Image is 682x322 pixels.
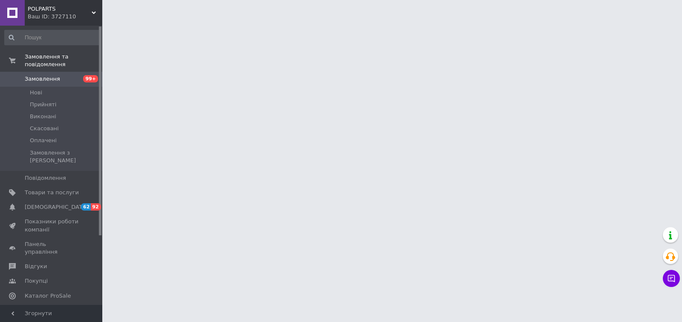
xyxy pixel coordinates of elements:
[25,263,47,270] span: Відгуки
[30,101,56,108] span: Прийняті
[25,277,48,285] span: Покупці
[25,53,102,68] span: Замовлення та повідомлення
[25,174,66,182] span: Повідомлення
[91,203,101,211] span: 92
[25,292,71,300] span: Каталог ProSale
[663,270,680,287] button: Чат з покупцем
[30,125,59,132] span: Скасовані
[28,5,92,13] span: POLPARTS
[25,240,79,256] span: Панель управління
[25,203,88,211] span: [DEMOGRAPHIC_DATA]
[4,30,101,45] input: Пошук
[30,113,56,120] span: Виконані
[25,218,79,233] span: Показники роботи компанії
[30,89,42,97] span: Нові
[28,13,102,20] div: Ваш ID: 3727110
[30,137,57,144] span: Оплачені
[25,75,60,83] span: Замовлення
[25,189,79,196] span: Товари та послуги
[83,75,98,82] span: 99+
[30,149,100,164] span: Замовлення з [PERSON_NAME]
[81,203,91,211] span: 62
